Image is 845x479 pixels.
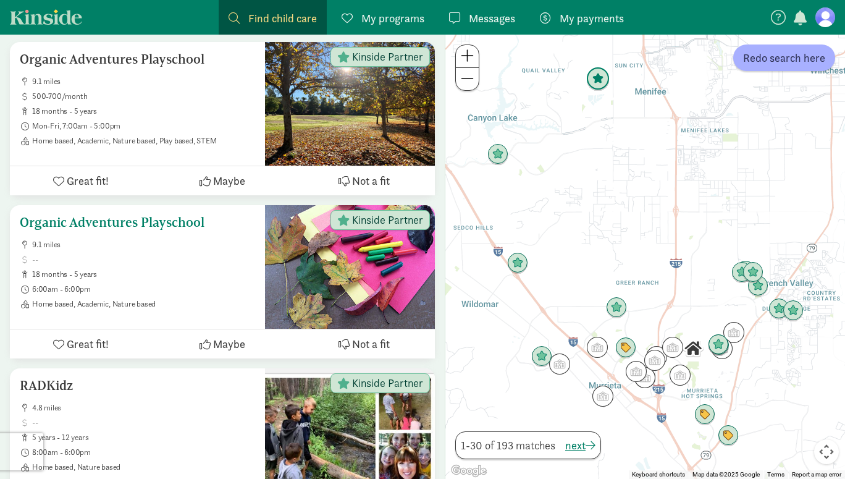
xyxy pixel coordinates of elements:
div: Click to see details [747,276,768,297]
div: Click to see details [683,338,704,359]
span: 18 months - 5 years [32,106,255,116]
div: Click to see details [531,346,552,367]
a: Open this area in Google Maps (opens a new window) [448,463,489,479]
button: Great fit! [10,166,151,195]
span: Not a fit [352,336,390,352]
span: Great fit! [67,172,109,189]
button: Not a fit [293,166,435,195]
h5: RADKidz [20,378,255,393]
div: Click to see details [592,386,613,407]
button: Keyboard shortcuts [632,470,685,479]
span: 9.1 miles [32,77,255,87]
span: 9.1 miles [32,240,255,250]
span: 4.8 miles [32,403,255,413]
span: Home based, Academic, Nature based, Play based, STEM [32,136,255,146]
a: Terms (opens in new tab) [767,471,784,478]
div: Click to see details [586,67,610,91]
span: Maybe [213,172,245,189]
span: Maybe [213,336,245,352]
button: Great fit! [10,329,151,358]
button: Maybe [151,166,293,195]
span: Great fit! [67,336,109,352]
div: Click to see details [670,365,691,386]
div: Click to see details [626,361,647,382]
span: 6:00am - 6:00pm [32,284,255,294]
span: Redo search here [743,49,825,66]
span: Not a fit [352,172,390,189]
div: Click to see details [742,262,763,283]
a: Report a map error [792,471,841,478]
button: next [565,437,595,454]
span: Messages [469,10,515,27]
span: My payments [560,10,624,27]
span: 8:00am - 6:00pm [32,447,255,457]
div: Click to see details [712,338,733,359]
div: Click to see details [694,404,715,425]
button: Maybe [151,329,293,358]
div: Click to see details [507,253,528,274]
div: Click to see details [735,261,756,282]
span: 5 years - 12 years [32,433,255,443]
div: Click to see details [549,354,570,375]
span: Kinside Partner [352,378,423,389]
div: Click to see details [606,297,627,318]
button: Redo search here [733,45,835,71]
div: Click to see details [723,322,744,343]
a: Kinside [10,9,82,25]
span: Kinside Partner [352,51,423,62]
div: Click to see details [644,350,665,371]
span: Map data ©2025 Google [692,471,760,478]
div: Click to see details [662,337,683,358]
div: Click to see details [634,367,655,388]
div: Click to see details [587,337,608,358]
span: Find child care [248,10,317,27]
div: Click to see details [487,144,508,165]
div: Click to see details [615,337,636,358]
h5: Organic Adventures Playschool [20,215,255,230]
div: Click to see details [646,346,667,367]
div: Click to see details [718,425,739,446]
div: Click to see details [708,334,729,355]
span: Kinside Partner [352,214,423,226]
div: Click to see details [731,262,752,283]
button: Map camera controls [814,439,839,464]
span: My programs [361,10,424,27]
div: Click to see details [768,299,789,320]
span: Mon-Fri, 7:00am - 5:00pm [32,121,255,131]
h5: Organic Adventures Playschool [20,52,255,67]
button: Not a fit [293,329,435,358]
img: Google [448,463,489,479]
div: Click to see details [708,335,729,356]
span: Home based, Academic, Nature based [32,299,255,309]
span: Home based, Nature based [32,462,255,472]
span: 18 months - 5 years [32,269,255,279]
span: 500-700/month [32,91,255,101]
div: Click to see details [783,300,804,321]
span: 1-30 of 193 matches [461,437,555,454]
